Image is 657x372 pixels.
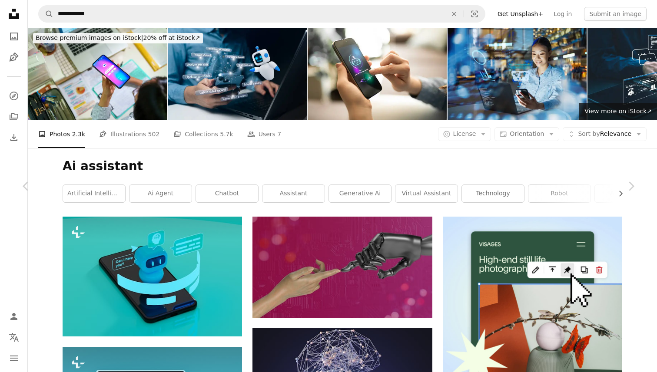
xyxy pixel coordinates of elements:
button: Clear [445,6,464,22]
a: artificial intelligence [63,185,125,202]
img: A cell phone with a speech bubble coming out of it [63,217,242,336]
img: AI Assistant Chatting on Phone [168,28,307,120]
button: Visual search [464,6,485,22]
a: technology [462,185,524,202]
a: Explore [5,87,23,105]
a: Download History [5,129,23,146]
a: Users 7 [247,120,282,148]
button: Language [5,329,23,346]
img: Student Using AI Chatbot While Studying [28,28,167,120]
button: Submit an image [584,7,647,21]
span: 502 [148,129,160,139]
span: 5.7k [220,129,233,139]
a: Get Unsplash+ [492,7,548,21]
span: 20% off at iStock ↗ [36,34,200,41]
a: chatbot [196,185,258,202]
span: Orientation [510,130,544,137]
a: Collections 5.7k [173,120,233,148]
span: License [453,130,476,137]
button: Sort byRelevance [563,127,647,141]
span: Sort by [578,130,600,137]
a: generative ai [329,185,391,202]
img: two hands touching each other in front of a pink background [252,217,432,317]
a: Illustrations 502 [99,120,159,148]
a: two hands touching each other in front of a pink background [252,263,432,271]
button: Orientation [494,127,559,141]
span: Browse premium images on iStock | [36,34,143,41]
h1: Ai assistant [63,158,622,174]
a: Log in [548,7,577,21]
span: View more on iStock ↗ [584,108,652,115]
a: Photos [5,28,23,45]
form: Find visuals sitewide [38,5,485,23]
a: robot [528,185,591,202]
a: virtual assistant [395,185,458,202]
a: A cell phone with a speech bubble coming out of it [63,272,242,280]
a: Browse premium images on iStock|20% off at iStock↗ [28,28,208,49]
a: Collections [5,108,23,125]
a: Next [605,145,657,228]
img: Beautiful millennial businesswoman using AI on smart phone and laptop for work. [448,28,587,120]
button: License [438,127,491,141]
a: ai chatbot [595,185,657,202]
a: View more on iStock↗ [579,103,657,120]
a: ai agent [129,185,192,202]
a: assistant [262,185,325,202]
button: Search Unsplash [39,6,53,22]
img: Woman using AI chatbot. [308,28,447,120]
span: 7 [277,129,281,139]
a: Log in / Sign up [5,308,23,325]
span: Relevance [578,130,631,138]
a: Illustrations [5,49,23,66]
button: Menu [5,349,23,367]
